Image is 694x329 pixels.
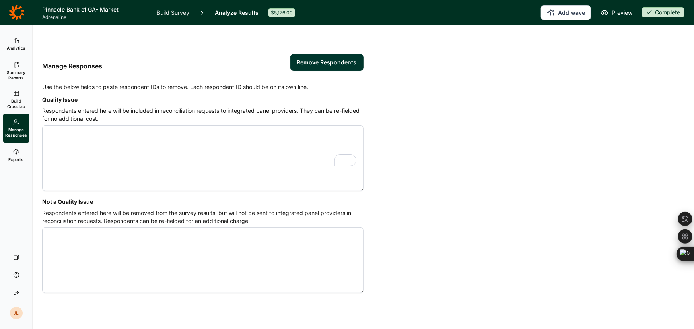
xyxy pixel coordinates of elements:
a: Analytics [3,31,29,57]
label: Not a Quality Issue [42,198,93,205]
p: Respondents entered here will be included in reconciliation requests to integrated panel provider... [42,107,364,123]
span: Adrenaline [42,14,147,21]
h2: Manage Responses [42,61,102,71]
p: Respondents entered here will be removed from the survey results, but will not be sent to integra... [42,209,364,225]
textarea: To enrich screen reader interactions, please activate Accessibility in Grammarly extension settings [42,125,364,191]
button: Add wave [541,5,591,20]
h1: Pinnacle Bank of GA- Market [42,5,147,14]
span: Manage Responses [5,127,27,138]
a: Exports [3,143,29,168]
a: Summary Reports [3,57,29,85]
a: Preview [601,8,632,17]
span: Preview [612,8,632,17]
a: Build Crosstab [3,85,29,114]
a: Manage Responses [3,114,29,143]
span: Summary Reports [6,70,26,81]
span: Build Crosstab [6,98,26,109]
span: Exports [9,157,24,162]
button: Remove Respondents [290,54,364,71]
label: Quality Issue [42,96,78,103]
button: Complete [642,7,684,18]
div: JL [10,307,23,319]
p: Use the below fields to paste respondent IDs to remove. Each respondent ID should be on its own l... [42,82,364,92]
div: $5,176.00 [268,8,295,17]
span: Analytics [7,45,25,51]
